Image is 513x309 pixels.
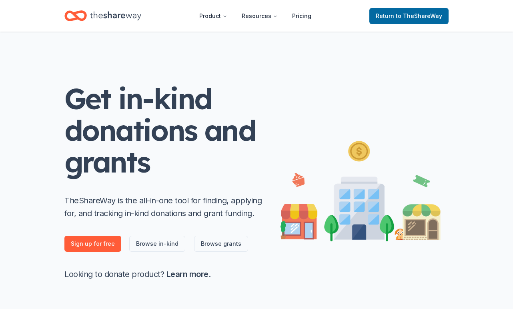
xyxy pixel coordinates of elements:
a: Learn more [166,269,208,279]
span: to TheShareWay [396,12,442,19]
h1: Get in-kind donations and grants [64,83,265,178]
a: Browse grants [194,236,248,252]
a: Browse in-kind [129,236,185,252]
p: TheShareWay is the all-in-one tool for finding, applying for, and tracking in-kind donations and ... [64,194,265,220]
a: Home [64,6,141,25]
span: Return [376,11,442,21]
a: Pricing [286,8,318,24]
button: Product [193,8,234,24]
button: Resources [235,8,284,24]
a: Sign up for free [64,236,121,252]
nav: Main [193,6,318,25]
p: Looking to donate product? . [64,268,265,281]
img: Illustration for landing page [281,138,441,241]
a: Returnto TheShareWay [369,8,449,24]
